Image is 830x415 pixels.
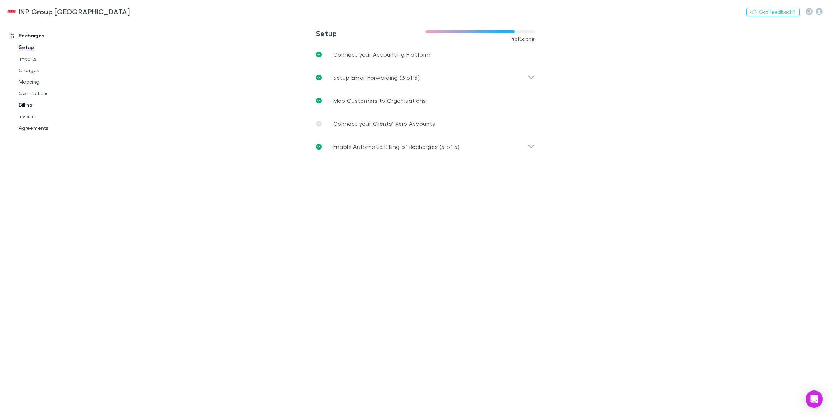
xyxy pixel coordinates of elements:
[1,30,94,41] a: Recharges
[316,29,425,37] h3: Setup
[3,3,134,20] a: INP Group [GEOGRAPHIC_DATA]
[19,7,130,16] h3: INP Group [GEOGRAPHIC_DATA]
[12,111,94,122] a: Invoices
[12,99,94,111] a: Billing
[806,390,823,408] div: Open Intercom Messenger
[333,142,460,151] p: Enable Automatic Billing of Recharges (5 of 5)
[310,43,541,66] a: Connect your Accounting Platform
[7,7,16,16] img: INP Group Sydney's Logo
[333,50,431,59] p: Connect your Accounting Platform
[12,41,94,53] a: Setup
[12,76,94,88] a: Mapping
[333,96,426,105] p: Map Customers to Organisations
[511,36,535,42] span: 4 of 5 done
[746,8,800,16] button: Got Feedback?
[12,65,94,76] a: Charges
[333,119,436,128] p: Connect your Clients’ Xero Accounts
[310,135,541,158] div: Enable Automatic Billing of Recharges (5 of 5)
[12,88,94,99] a: Connections
[333,73,420,82] p: Setup Email Forwarding (3 of 3)
[12,53,94,65] a: Imports
[12,122,94,134] a: Agreements
[310,66,541,89] div: Setup Email Forwarding (3 of 3)
[310,112,541,135] a: Connect your Clients’ Xero Accounts
[310,89,541,112] a: Map Customers to Organisations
